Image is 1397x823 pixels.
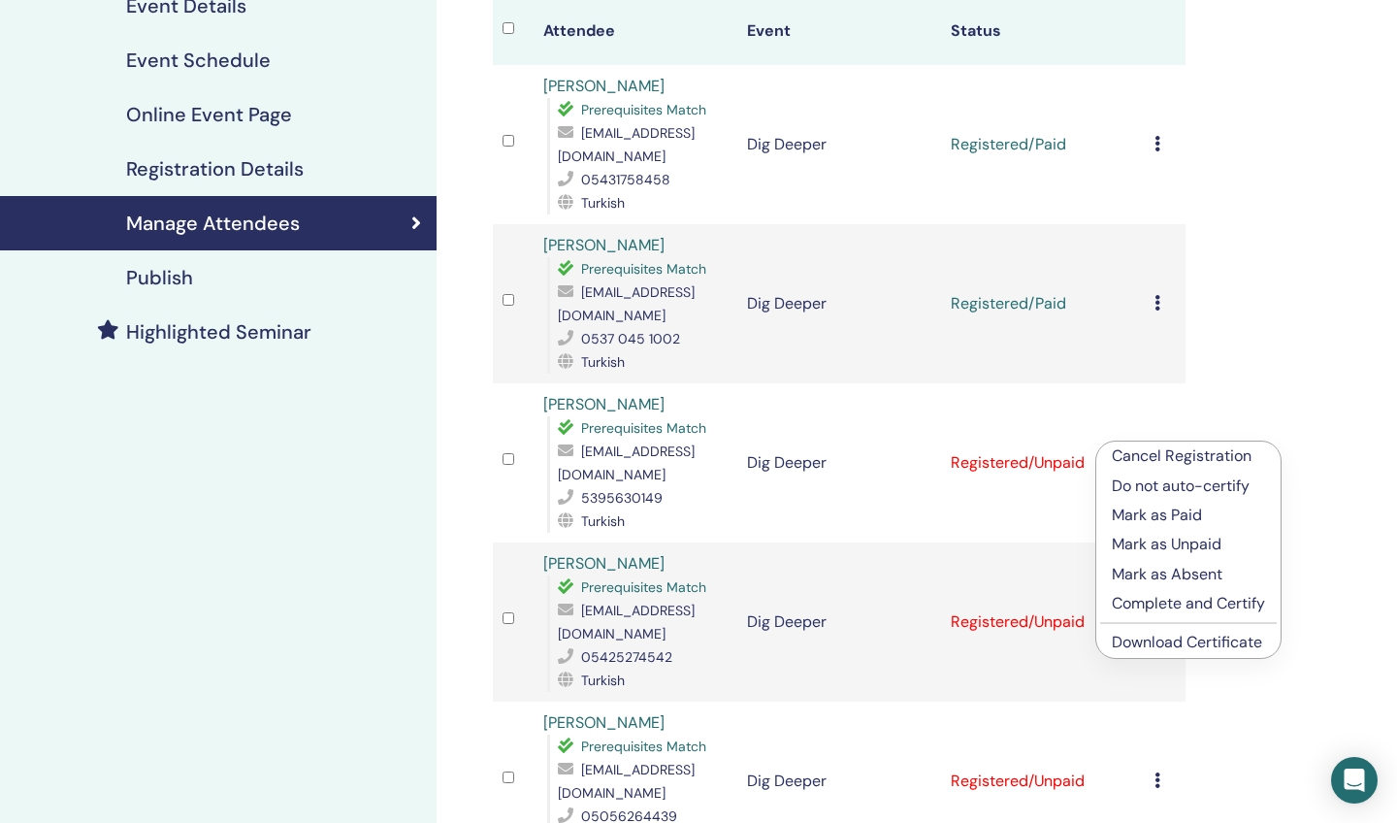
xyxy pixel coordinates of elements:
td: Dig Deeper [737,383,941,543]
span: [EMAIL_ADDRESS][DOMAIN_NAME] [558,761,695,802]
span: 05431758458 [581,171,670,188]
td: Dig Deeper [737,65,941,224]
h4: Registration Details [126,157,304,181]
span: Prerequisites Match [581,419,706,437]
span: Turkish [581,512,625,530]
p: Mark as Unpaid [1112,533,1265,556]
h4: Online Event Page [126,103,292,126]
span: 0537 045 1002 [581,330,680,347]
a: Download Certificate [1112,632,1262,652]
h4: Highlighted Seminar [126,320,311,344]
p: Do not auto-certify [1112,475,1265,498]
h4: Publish [126,266,193,289]
span: Prerequisites Match [581,101,706,118]
span: Prerequisites Match [581,578,706,596]
p: Mark as Paid [1112,504,1265,527]
a: [PERSON_NAME] [543,235,665,255]
span: Turkish [581,194,625,212]
span: 5395630149 [581,489,663,507]
span: [EMAIL_ADDRESS][DOMAIN_NAME] [558,443,695,483]
span: [EMAIL_ADDRESS][DOMAIN_NAME] [558,124,695,165]
span: Prerequisites Match [581,738,706,755]
td: Dig Deeper [737,224,941,383]
a: [PERSON_NAME] [543,712,665,733]
span: Prerequisites Match [581,260,706,278]
td: Dig Deeper [737,543,941,702]
a: [PERSON_NAME] [543,553,665,574]
p: Mark as Absent [1112,563,1265,586]
span: [EMAIL_ADDRESS][DOMAIN_NAME] [558,602,695,642]
span: 05425274542 [581,648,672,666]
div: Open Intercom Messenger [1331,757,1378,804]
p: Complete and Certify [1112,592,1265,615]
p: Cancel Registration [1112,444,1265,468]
span: [EMAIL_ADDRESS][DOMAIN_NAME] [558,283,695,324]
a: [PERSON_NAME] [543,76,665,96]
h4: Manage Attendees [126,212,300,235]
span: Turkish [581,672,625,689]
span: Turkish [581,353,625,371]
a: [PERSON_NAME] [543,394,665,414]
h4: Event Schedule [126,49,271,72]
